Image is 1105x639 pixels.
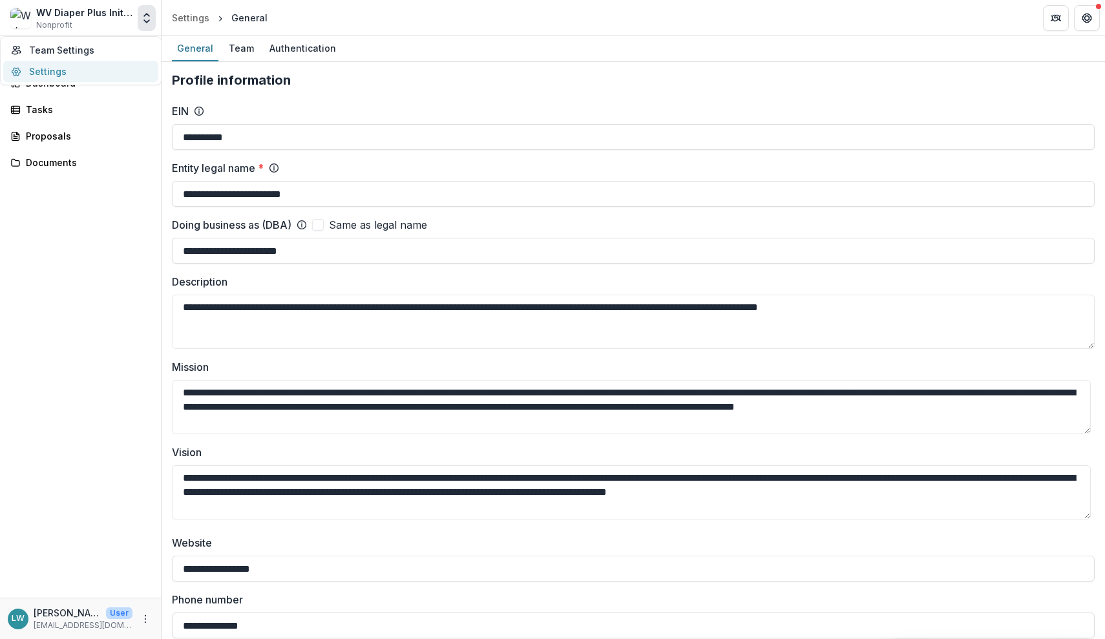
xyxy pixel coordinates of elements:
a: Authentication [264,36,341,61]
nav: breadcrumb [167,8,273,27]
div: Proposals [26,129,145,143]
div: General [172,39,218,58]
span: Same as legal name [329,217,427,233]
p: User [106,607,132,619]
div: Tasks [26,103,145,116]
div: Authentication [264,39,341,58]
label: Website [172,535,1087,550]
div: Settings [172,11,209,25]
span: Nonprofit [36,19,72,31]
label: Doing business as (DBA) [172,217,291,233]
label: Phone number [172,592,1087,607]
a: Tasks [5,99,156,120]
button: Get Help [1074,5,1100,31]
img: WV Diaper Plus Initiative [10,8,31,28]
a: Documents [5,152,156,173]
label: Description [172,274,1087,289]
button: More [138,611,153,627]
button: Partners [1043,5,1069,31]
a: Proposals [5,125,156,147]
div: Documents [26,156,145,169]
div: Lindsay Weglinski [12,614,25,623]
a: General [172,36,218,61]
h2: Profile information [172,72,1095,88]
div: WV Diaper Plus Initiative [36,6,132,19]
a: Team [224,36,259,61]
label: Entity legal name [172,160,264,176]
p: [EMAIL_ADDRESS][DOMAIN_NAME] [34,620,132,631]
div: General [231,11,268,25]
div: Team [224,39,259,58]
label: Vision [172,445,1087,460]
label: EIN [172,103,189,119]
a: Settings [167,8,215,27]
label: Mission [172,359,1087,375]
button: Open entity switcher [138,5,156,31]
p: [PERSON_NAME] [34,606,101,620]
